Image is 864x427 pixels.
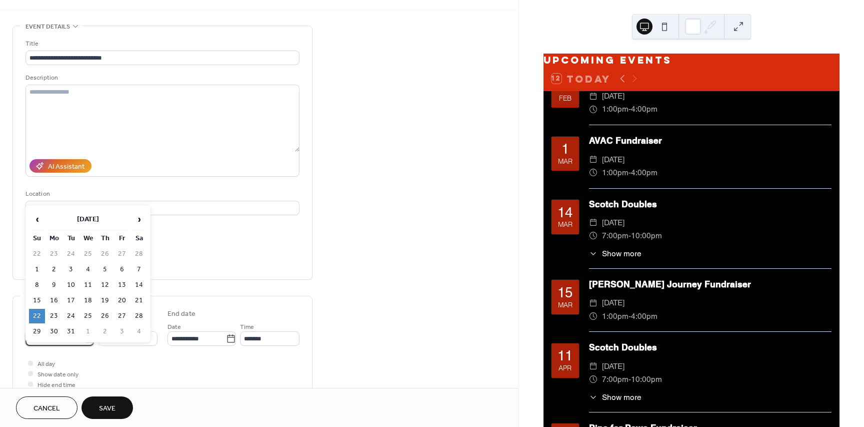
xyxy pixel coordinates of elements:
td: 4 [131,324,147,339]
div: ​ [589,360,598,373]
td: 22 [29,309,45,323]
td: 13 [114,278,130,292]
div: Upcoming events [543,54,839,67]
div: ​ [589,103,598,116]
span: [DATE] [602,153,624,166]
span: - [628,103,631,116]
td: 28 [131,309,147,323]
span: 4:00pm [631,103,657,116]
td: 31 [63,324,79,339]
div: Mar [558,302,572,309]
span: - [628,166,631,179]
td: 18 [80,293,96,308]
th: [DATE] [46,209,130,230]
td: 30 [46,324,62,339]
div: ​ [589,310,598,323]
td: 15 [29,293,45,308]
button: Cancel [16,396,77,419]
div: AI Assistant [48,162,84,172]
td: 2 [97,324,113,339]
span: › [131,209,146,229]
td: 16 [46,293,62,308]
div: ​ [589,166,598,179]
div: ​ [589,248,598,259]
td: 27 [114,247,130,261]
td: 29 [29,324,45,339]
div: Scotch Doubles [589,198,831,211]
button: Save [81,396,133,419]
div: 22 [557,79,572,93]
td: 25 [80,309,96,323]
td: 8 [29,278,45,292]
span: [DATE] [602,90,624,103]
td: 23 [46,247,62,261]
span: Date [167,322,181,332]
button: AI Assistant [29,159,91,173]
td: 10 [63,278,79,292]
td: 24 [63,247,79,261]
td: 25 [80,247,96,261]
td: 28 [131,247,147,261]
td: 20 [114,293,130,308]
td: 19 [97,293,113,308]
span: Cancel [33,403,60,414]
td: 26 [97,309,113,323]
div: ​ [589,391,598,403]
span: 10:00pm [631,373,662,386]
span: Show date only [37,369,78,380]
td: 6 [114,262,130,277]
span: 4:00pm [631,310,657,323]
th: Fr [114,231,130,246]
div: ​ [589,296,598,309]
td: 7 [131,262,147,277]
span: 10:00pm [631,229,662,242]
td: 21 [131,293,147,308]
span: Show more [602,248,641,259]
span: - [628,373,631,386]
span: [DATE] [602,360,624,373]
div: End date [167,309,195,319]
span: 1:00pm [602,310,628,323]
td: 24 [63,309,79,323]
span: [DATE] [602,216,624,229]
span: Event details [25,22,70,32]
span: Show more [602,391,641,403]
td: 26 [97,247,113,261]
div: ​ [589,153,598,166]
th: Sa [131,231,147,246]
td: 2 [46,262,62,277]
div: [PERSON_NAME] Journey Fundraiser [589,278,831,291]
div: Apr [558,365,571,372]
td: 4 [80,262,96,277]
td: 5 [97,262,113,277]
div: 14 [557,206,572,220]
td: 27 [114,309,130,323]
span: 7:00pm [602,229,628,242]
div: Title [25,39,297,49]
td: 14 [131,278,147,292]
span: All day [37,359,55,369]
td: 1 [80,324,96,339]
div: Location [25,189,297,199]
th: We [80,231,96,246]
span: Save [99,403,115,414]
button: ​Show more [589,248,641,259]
th: Tu [63,231,79,246]
span: Time [240,322,254,332]
span: - [628,310,631,323]
th: Su [29,231,45,246]
th: Mo [46,231,62,246]
th: Th [97,231,113,246]
span: 1:00pm [602,103,628,116]
div: ​ [589,229,598,242]
div: ​ [589,373,598,386]
span: Hide end time [37,380,75,390]
td: 1 [29,262,45,277]
span: [DATE] [602,296,624,309]
span: 1:00pm [602,166,628,179]
div: ​ [589,216,598,229]
div: 11 [557,349,572,363]
td: 12 [97,278,113,292]
span: ‹ [29,209,44,229]
div: Feb [559,95,571,102]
